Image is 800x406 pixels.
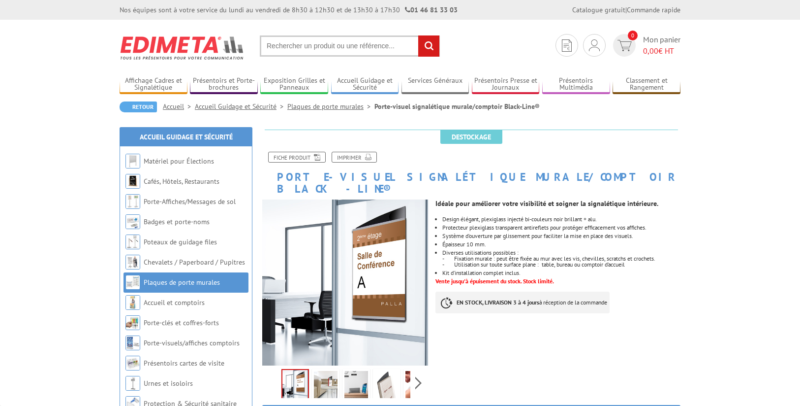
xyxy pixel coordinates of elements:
a: Services Généraux [401,76,469,93]
a: Porte-visuels/affiches comptoirs [144,338,240,347]
a: Imprimer [332,152,377,163]
a: Catalogue gratuit [572,5,625,14]
img: Chevalets / Paperboard / Pupitres [125,255,140,270]
img: Badges et porte-noms [125,214,140,229]
img: 45101_porte-visuel-multifonctions_3.jpg [344,371,368,402]
img: Edimeta [120,30,245,66]
a: Plaques de porte murales [144,278,220,287]
a: Accueil Guidage et Sécurité [140,133,233,141]
li: Kit d’installation complet inclus. [442,270,680,276]
a: Accueil et comptoirs [144,298,205,307]
img: Cafés, Hôtels, Restaurants [125,174,140,189]
a: Porte-Affiches/Messages de sol [144,197,236,206]
strong: 01 46 81 33 03 [405,5,458,14]
p: Diverses utilisations possibles : [442,250,680,256]
a: Commande rapide [627,5,680,14]
a: Affichage Cadres et Signalétique [120,76,187,93]
img: Matériel pour Élections [125,154,140,169]
img: Urnes et isoloirs [125,376,140,391]
li: Épaisseur 10 mm. [442,241,680,247]
img: Porte-Affiches/Messages de sol [125,194,140,209]
a: Urnes et isoloirs [144,379,193,388]
img: devis rapide [562,39,572,52]
a: Présentoirs Multimédia [542,76,610,93]
span: 0,00 [643,46,658,56]
a: Accueil [163,102,195,111]
img: Présentoirs cartes de visite [125,356,140,371]
p: - Fixation murale : peut être fixée au mur avec les vis, chevilles, scratchs et crochets. [442,256,680,262]
img: 45101_porte-visuel-multifonctions_7.jpg [375,371,399,402]
a: Plaques de porte murales [287,102,374,111]
a: Exposition Grilles et Panneaux [260,76,328,93]
li: Protecteur plexiglass transparent antireflets pour protéger efficacement vos affiches. [442,225,680,231]
div: | [572,5,680,15]
li: Design élégant, plexiglass injecté bi-couleurs noir brillant + alu. [442,216,680,222]
img: Poteaux de guidage files [125,235,140,249]
span: € HT [643,45,680,57]
a: Accueil Guidage et Sécurité [331,76,399,93]
a: Chevalets / Paperboard / Pupitres [144,258,245,267]
img: Porte-clés et coffres-forts [125,315,140,330]
span: Next [414,375,423,391]
p: - Utilisation sur toute surface plane : table, bureau ou comptoir d’accueil [442,262,680,268]
a: Présentoirs Presse et Journaux [472,76,540,93]
a: Poteaux de guidage files [144,237,217,246]
a: Porte-clés et coffres-forts [144,318,219,327]
a: Retour [120,101,157,112]
li: Système d’ouverture par glissement pour faciliter la mise en place des visuels. [442,233,680,239]
img: devis rapide [589,39,600,51]
span: Vente jusqu'à épuisement du stock. Stock limité. [435,277,554,285]
span: 0 [628,31,638,40]
img: 45101_porte-visuel-multifonctions_2.jpg [314,371,338,402]
a: Accueil Guidage et Sécurité [195,102,287,111]
a: devis rapide 0 Mon panier 0,00€ HT [611,34,680,57]
a: Fiche produit [268,152,326,163]
img: 45101_porte-visuel-multifonctions_6.jpg [405,371,429,402]
img: 45101_porte-visuel-multifonctions_1.jpg [282,370,308,401]
a: Présentoirs et Porte-brochures [190,76,258,93]
input: rechercher [418,35,439,57]
span: Destockage [440,130,502,144]
strong: EN STOCK, LIVRAISON 3 à 4 jours [457,299,539,306]
li: Porte-visuel signalétique murale/comptoir Black-Line® [374,101,540,111]
input: Rechercher un produit ou une référence... [260,35,440,57]
a: Cafés, Hôtels, Restaurants [144,177,219,186]
img: devis rapide [617,40,632,51]
img: Porte-visuels/affiches comptoirs [125,336,140,350]
a: Présentoirs cartes de visite [144,359,224,368]
a: Classement et Rangement [613,76,680,93]
a: Badges et porte-noms [144,217,210,226]
div: Nos équipes sont à votre service du lundi au vendredi de 8h30 à 12h30 et de 13h30 à 17h30 [120,5,458,15]
img: Accueil et comptoirs [125,295,140,310]
img: Plaques de porte murales [125,275,140,290]
img: 45101_porte-visuel-multifonctions_1.jpg [262,200,428,366]
a: Matériel pour Élections [144,157,214,166]
span: Mon panier [643,34,680,57]
p: à réception de la commande [435,292,610,313]
strong: Idéale pour améliorer votre visibilité et soigner la signalétique intérieure. [435,199,658,208]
